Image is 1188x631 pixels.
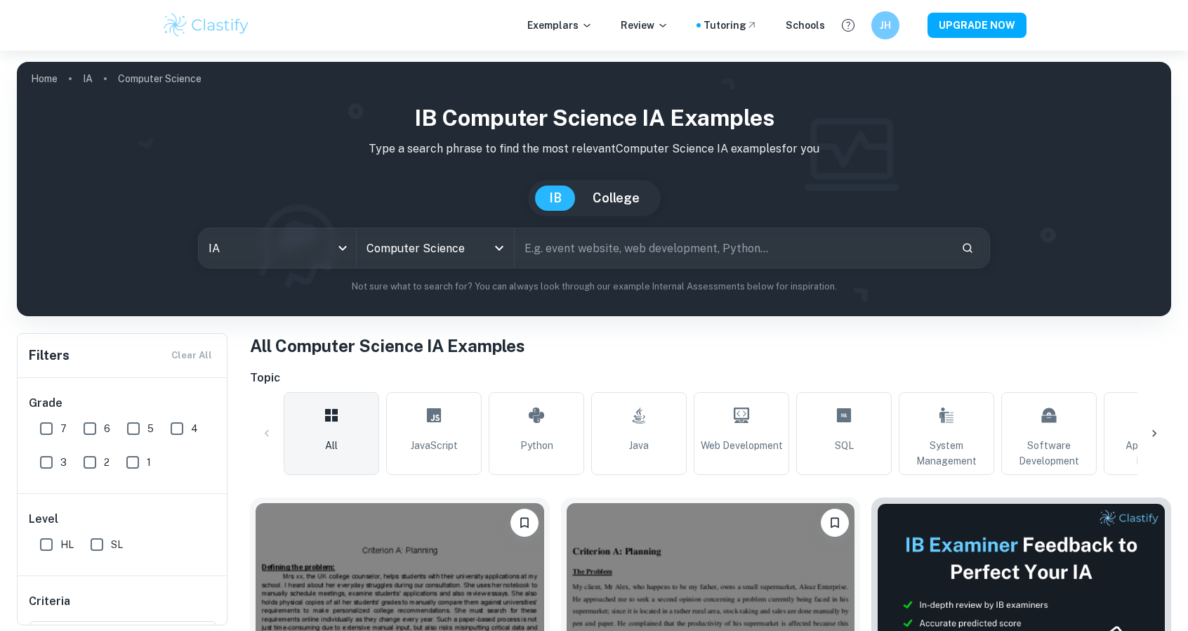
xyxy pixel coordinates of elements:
[836,13,860,37] button: Help and Feedback
[147,455,151,470] span: 1
[579,186,654,211] button: College
[104,421,110,436] span: 6
[835,438,854,453] span: SQL
[191,421,198,436] span: 4
[28,141,1160,157] p: Type a search phrase to find the most relevant Computer Science IA examples for you
[871,11,899,39] button: JH
[786,18,825,33] a: Schools
[621,18,668,33] p: Review
[905,438,988,469] span: System Management
[29,511,217,528] h6: Level
[83,69,93,89] a: IA
[28,280,1160,294] p: Not sure what to search for? You can always look through our example Internal Assessments below f...
[1008,438,1090,469] span: Software Development
[489,238,509,258] button: Open
[250,333,1171,358] h1: All Computer Science IA Examples
[199,228,356,268] div: IA
[527,18,593,33] p: Exemplars
[704,18,758,33] a: Tutoring
[928,13,1027,38] button: UPGRADE NOW
[411,438,458,453] span: JavaScript
[28,101,1160,135] h1: IB Computer Science IA examples
[60,455,67,470] span: 3
[147,421,154,436] span: 5
[29,593,70,610] h6: Criteria
[701,438,783,453] span: Web Development
[510,509,539,537] button: Bookmark
[520,438,553,453] span: Python
[60,537,74,552] span: HL
[31,69,58,89] a: Home
[515,228,950,268] input: E.g. event website, web development, Python...
[29,346,70,365] h6: Filters
[878,18,894,33] h6: JH
[60,421,67,436] span: 7
[161,11,251,39] img: Clastify logo
[111,537,123,552] span: SL
[629,438,649,453] span: Java
[956,236,979,260] button: Search
[29,395,217,412] h6: Grade
[118,71,202,86] p: Computer Science
[821,509,849,537] button: Bookmark
[535,186,576,211] button: IB
[17,62,1171,316] img: profile cover
[104,455,110,470] span: 2
[250,370,1171,386] h6: Topic
[325,438,338,453] span: All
